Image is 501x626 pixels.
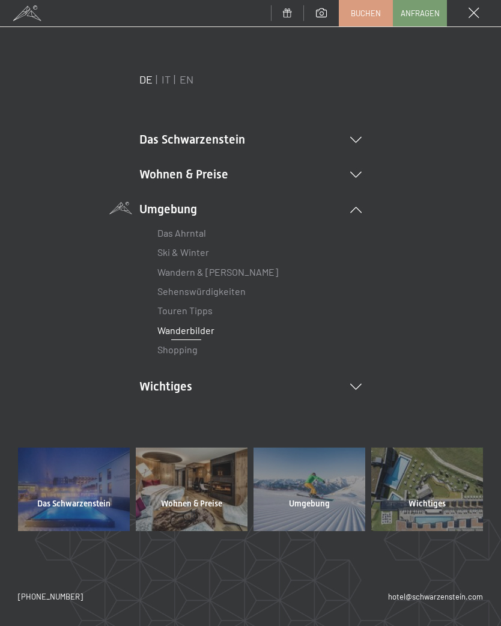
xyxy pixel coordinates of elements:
a: Wandern & [PERSON_NAME] [157,266,278,278]
span: [PHONE_NUMBER] [18,592,83,601]
span: Buchen [351,8,381,19]
a: Anfragen [393,1,446,26]
a: Shopping [157,344,198,355]
a: Sehenswürdigkeiten [157,285,246,297]
a: EN [180,73,193,86]
a: hotel@schwarzenstein.com [388,591,483,602]
a: Das Schwarzenstein Alle Wanderbilder des Hotel Schwarzenstein ansehen [15,448,133,531]
span: Das Schwarzenstein [37,498,111,510]
a: Buchen [339,1,392,26]
a: Wanderbilder [157,324,214,336]
span: Wichtiges [408,498,446,510]
span: Wohnen & Preise [161,498,222,510]
a: Ski & Winter [157,246,209,258]
a: [PHONE_NUMBER] [18,591,83,602]
a: Touren Tipps [157,305,213,316]
a: DE [139,73,153,86]
a: IT [162,73,171,86]
a: Das Ahrntal [157,227,206,239]
span: Umgebung [289,498,330,510]
a: Wohnen & Preise Alle Wanderbilder des Hotel Schwarzenstein ansehen [133,448,251,531]
a: Umgebung Alle Wanderbilder des Hotel Schwarzenstein ansehen [251,448,368,531]
span: Anfragen [401,8,440,19]
a: Wichtiges Alle Wanderbilder des Hotel Schwarzenstein ansehen [368,448,486,531]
